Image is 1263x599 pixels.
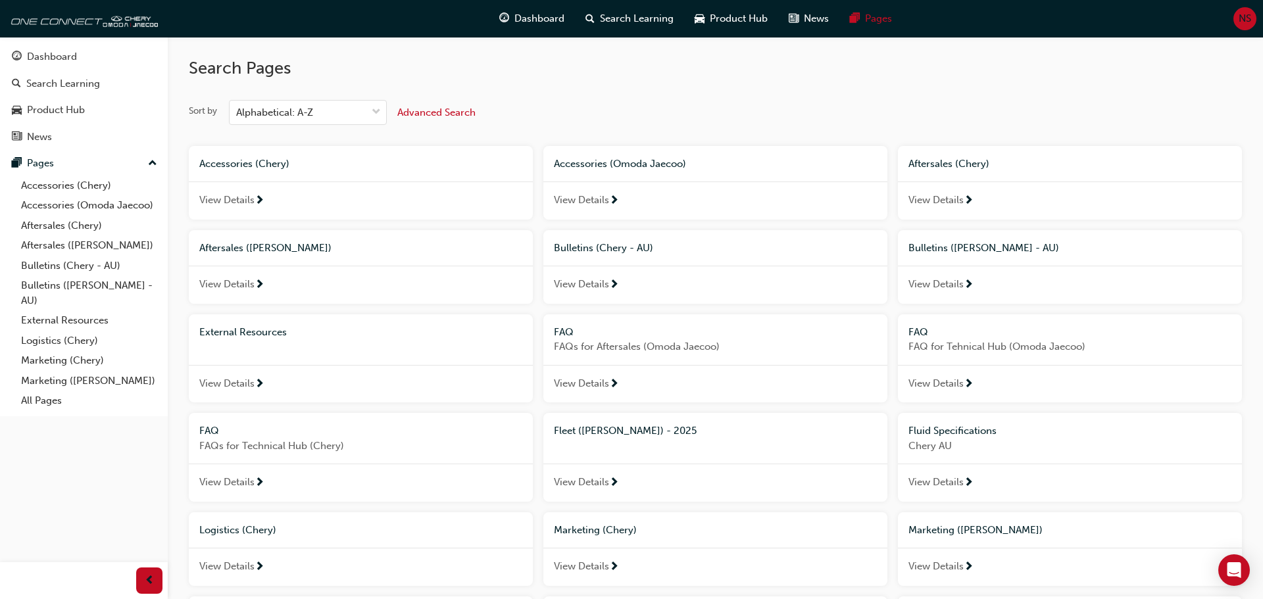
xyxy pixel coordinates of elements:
[12,78,21,90] span: search-icon
[236,105,313,120] div: Alphabetical: A-Z
[199,326,287,338] span: External Resources
[189,105,217,118] div: Sort by
[908,559,964,574] span: View Details
[839,5,903,32] a: pages-iconPages
[964,379,974,391] span: next-icon
[372,104,381,121] span: down-icon
[908,277,964,292] span: View Details
[7,5,158,32] img: oneconnect
[27,103,85,118] div: Product Hub
[898,146,1242,220] a: Aftersales (Chery)View Details
[199,425,219,437] span: FAQ
[609,195,619,207] span: next-icon
[16,195,162,216] a: Accessories (Omoda Jaecoo)
[199,559,255,574] span: View Details
[865,11,892,26] span: Pages
[554,277,609,292] span: View Details
[148,155,157,172] span: up-icon
[5,151,162,176] button: Pages
[964,562,974,573] span: next-icon
[199,158,289,170] span: Accessories (Chery)
[489,5,575,32] a: guage-iconDashboard
[16,310,162,331] a: External Resources
[850,11,860,27] span: pages-icon
[27,156,54,171] div: Pages
[199,439,522,454] span: FAQs for Technical Hub (Chery)
[199,277,255,292] span: View Details
[5,42,162,151] button: DashboardSearch LearningProduct HubNews
[710,11,768,26] span: Product Hub
[554,524,637,536] span: Marketing (Chery)
[26,76,100,91] div: Search Learning
[543,314,887,403] a: FAQFAQs for Aftersales (Omoda Jaecoo)View Details
[16,371,162,391] a: Marketing ([PERSON_NAME])
[397,100,476,125] button: Advanced Search
[898,512,1242,586] a: Marketing ([PERSON_NAME])View Details
[554,158,686,170] span: Accessories (Omoda Jaecoo)
[5,45,162,69] a: Dashboard
[514,11,564,26] span: Dashboard
[12,105,22,116] span: car-icon
[199,475,255,490] span: View Details
[908,439,1231,454] span: Chery AU
[554,376,609,391] span: View Details
[600,11,674,26] span: Search Learning
[27,130,52,145] div: News
[255,379,264,391] span: next-icon
[5,72,162,96] a: Search Learning
[499,11,509,27] span: guage-icon
[543,146,887,220] a: Accessories (Omoda Jaecoo)View Details
[908,326,928,338] span: FAQ
[1239,11,1251,26] span: NS
[543,230,887,304] a: Bulletins (Chery - AU)View Details
[908,193,964,208] span: View Details
[255,279,264,291] span: next-icon
[12,158,22,170] span: pages-icon
[16,276,162,310] a: Bulletins ([PERSON_NAME] - AU)
[964,195,974,207] span: next-icon
[189,58,1242,79] h2: Search Pages
[609,562,619,573] span: next-icon
[554,339,877,354] span: FAQs for Aftersales (Omoda Jaecoo)
[255,477,264,489] span: next-icon
[189,314,533,403] a: External ResourcesView Details
[189,146,533,220] a: Accessories (Chery)View Details
[199,242,332,254] span: Aftersales ([PERSON_NAME])
[908,475,964,490] span: View Details
[554,193,609,208] span: View Details
[16,331,162,351] a: Logistics (Chery)
[543,512,887,586] a: Marketing (Chery)View Details
[27,49,77,64] div: Dashboard
[189,413,533,502] a: FAQFAQs for Technical Hub (Chery)View Details
[964,279,974,291] span: next-icon
[1233,7,1256,30] button: NS
[609,279,619,291] span: next-icon
[609,379,619,391] span: next-icon
[908,158,989,170] span: Aftersales (Chery)
[964,477,974,489] span: next-icon
[16,235,162,256] a: Aftersales ([PERSON_NAME])
[695,11,705,27] span: car-icon
[898,314,1242,403] a: FAQFAQ for Tehnical Hub (Omoda Jaecoo)View Details
[16,256,162,276] a: Bulletins (Chery - AU)
[789,11,799,27] span: news-icon
[684,5,778,32] a: car-iconProduct Hub
[199,376,255,391] span: View Details
[804,11,829,26] span: News
[908,376,964,391] span: View Details
[554,475,609,490] span: View Details
[554,559,609,574] span: View Details
[1218,554,1250,586] div: Open Intercom Messenger
[397,107,476,118] span: Advanced Search
[199,193,255,208] span: View Details
[908,524,1043,536] span: Marketing ([PERSON_NAME])
[5,125,162,149] a: News
[554,242,653,254] span: Bulletins (Chery - AU)
[189,512,533,586] a: Logistics (Chery)View Details
[199,524,276,536] span: Logistics (Chery)
[12,51,22,63] span: guage-icon
[908,242,1059,254] span: Bulletins ([PERSON_NAME] - AU)
[16,176,162,196] a: Accessories (Chery)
